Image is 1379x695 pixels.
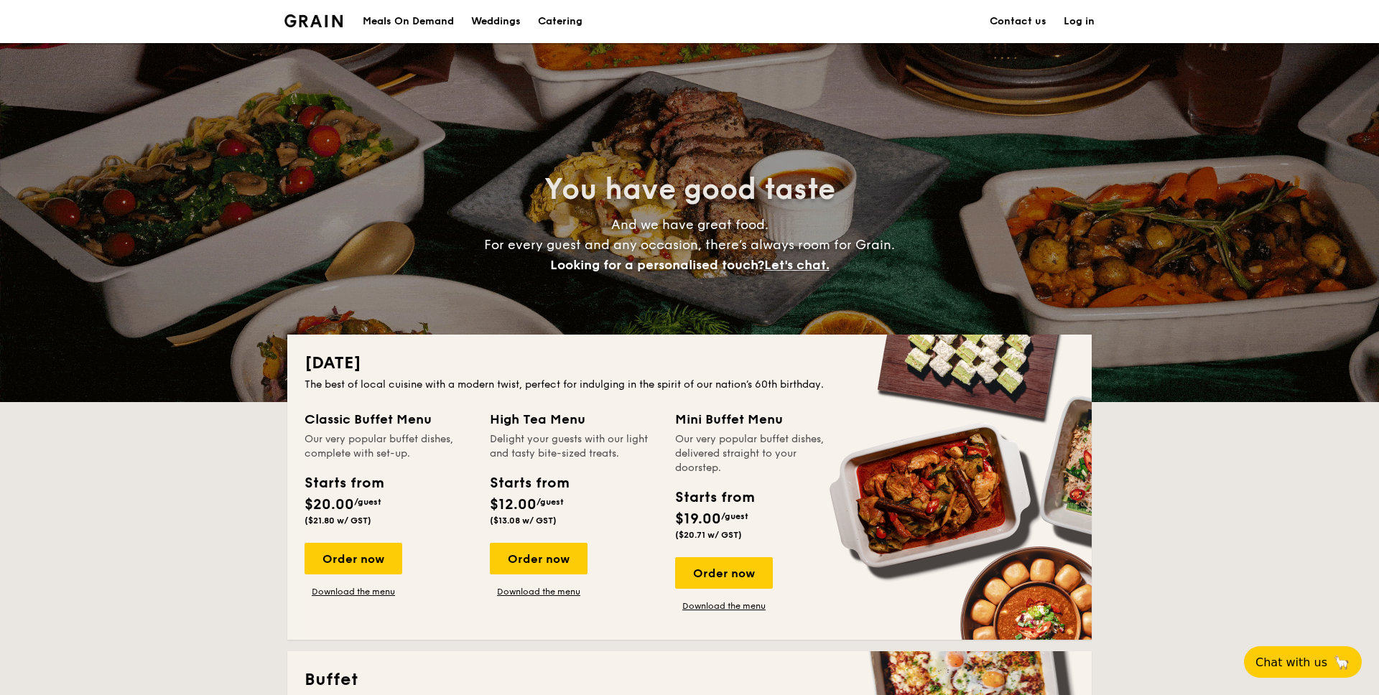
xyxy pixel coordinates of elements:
[305,586,402,597] a: Download the menu
[305,472,383,494] div: Starts from
[490,543,588,574] div: Order now
[284,14,343,27] img: Grain
[764,257,830,273] span: Let's chat.
[1255,656,1327,669] span: Chat with us
[675,600,773,612] a: Download the menu
[490,432,658,461] div: Delight your guests with our light and tasty bite-sized treats.
[675,432,843,475] div: Our very popular buffet dishes, delivered straight to your doorstep.
[675,409,843,429] div: Mini Buffet Menu
[490,586,588,597] a: Download the menu
[305,516,371,526] span: ($21.80 w/ GST)
[675,487,753,508] div: Starts from
[1333,654,1350,671] span: 🦙
[305,378,1074,392] div: The best of local cuisine with a modern twist, perfect for indulging in the spirit of our nation’...
[1244,646,1362,678] button: Chat with us🦙
[305,668,1074,691] h2: Buffet
[675,510,721,528] span: $19.00
[490,409,658,429] div: High Tea Menu
[537,497,564,507] span: /guest
[490,472,568,494] div: Starts from
[490,516,557,526] span: ($13.08 w/ GST)
[305,409,473,429] div: Classic Buffet Menu
[305,496,354,513] span: $20.00
[675,530,742,540] span: ($20.71 w/ GST)
[354,497,381,507] span: /guest
[305,352,1074,375] h2: [DATE]
[490,496,537,513] span: $12.00
[284,14,343,27] a: Logotype
[675,557,773,589] div: Order now
[721,511,748,521] span: /guest
[305,543,402,574] div: Order now
[305,432,473,461] div: Our very popular buffet dishes, complete with set-up.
